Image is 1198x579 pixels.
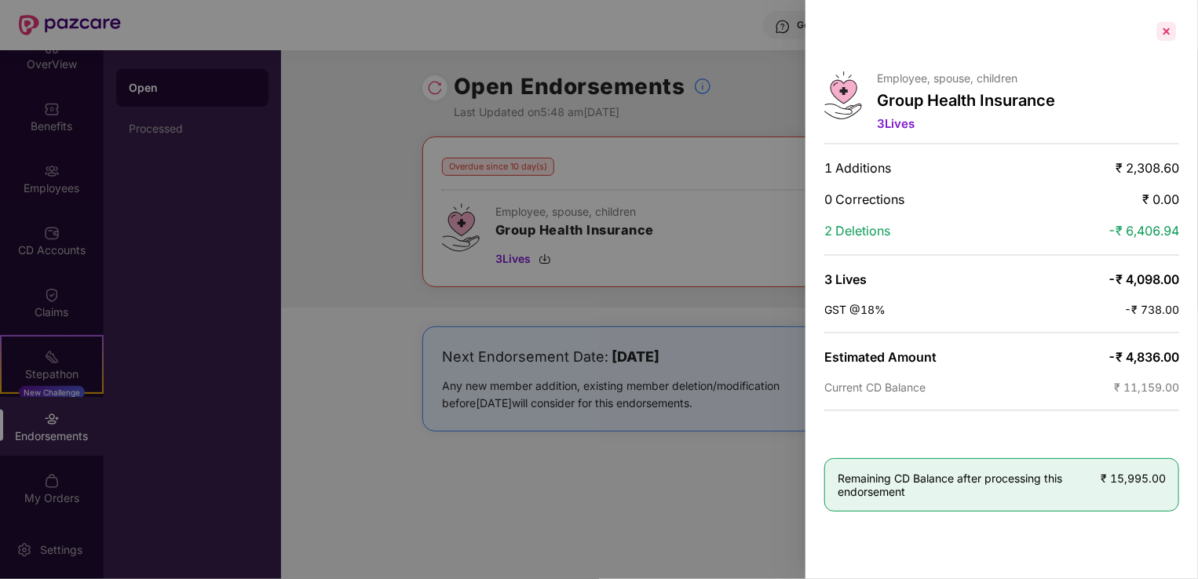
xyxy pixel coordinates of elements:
p: Employee, spouse, children [878,71,1056,85]
span: 3 Lives [878,116,915,131]
span: -₹ 4,098.00 [1108,271,1179,287]
span: ₹ 2,308.60 [1116,160,1179,176]
p: Group Health Insurance [878,91,1056,110]
span: -₹ 738.00 [1124,303,1179,316]
img: svg+xml;base64,PHN2ZyB4bWxucz0iaHR0cDovL3d3dy53My5vcmcvMjAwMC9zdmciIHdpZHRoPSI0Ny43MTQiIGhlaWdodD... [824,71,862,119]
span: GST @18% [824,303,886,316]
span: 1 Additions [824,160,891,176]
span: Remaining CD Balance after processing this endorsement [838,472,1101,498]
span: 3 Lives [824,271,867,287]
span: ₹ 15,995.00 [1101,472,1166,485]
span: ₹ 0.00 [1142,191,1179,207]
span: -₹ 4,836.00 [1108,349,1179,365]
span: Estimated Amount [824,349,937,365]
span: ₹ 11,159.00 [1114,381,1179,394]
span: -₹ 6,406.94 [1108,223,1179,239]
span: Current CD Balance [824,381,926,394]
span: 0 Corrections [824,191,904,207]
span: 2 Deletions [824,223,890,239]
